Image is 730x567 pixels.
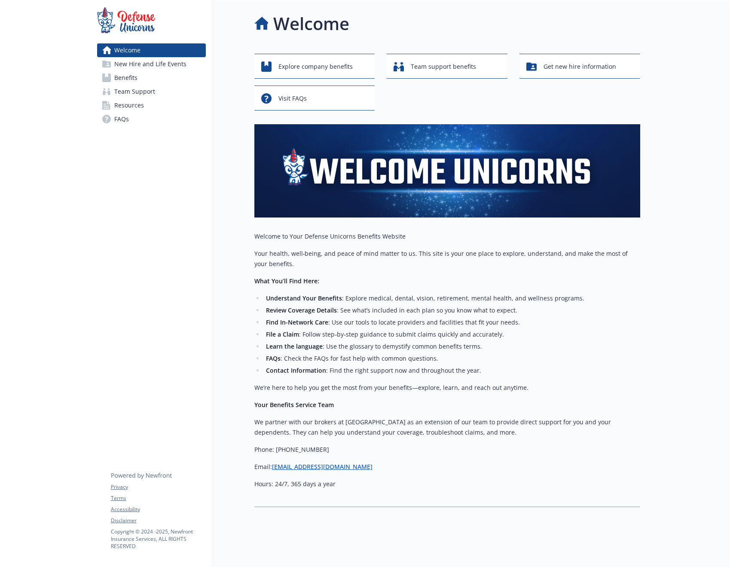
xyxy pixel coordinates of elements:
span: Team support benefits [411,58,476,75]
button: Visit FAQs [254,86,375,110]
span: Get new hire information [544,58,616,75]
span: Explore company benefits [278,58,353,75]
a: New Hire and Life Events [97,57,206,71]
a: [EMAIL_ADDRESS][DOMAIN_NAME] [272,463,373,471]
button: Explore company benefits [254,54,375,79]
li: : Explore medical, dental, vision, retirement, mental health, and wellness programs. [264,293,640,303]
strong: What You’ll Find Here: [254,277,319,285]
li: : Check the FAQs for fast help with common questions. [264,353,640,364]
strong: Contact Information [266,366,326,374]
span: Visit FAQs [278,90,307,107]
button: Get new hire information [519,54,640,79]
p: Copyright © 2024 - 2025 , Newfront Insurance Services, ALL RIGHTS RESERVED [111,528,205,550]
a: FAQs [97,112,206,126]
span: Team Support [114,85,155,98]
a: Terms [111,494,205,502]
a: Privacy [111,483,205,491]
a: Disclaimer [111,517,205,524]
strong: File a Claim [266,330,299,338]
span: New Hire and Life Events [114,57,186,71]
strong: FAQs [266,354,281,362]
p: Email: [254,462,640,472]
span: Welcome [114,43,141,57]
p: Welcome to Your Defense Unicorns Benefits Website [254,231,640,242]
a: Accessibility [111,506,205,513]
p: Your health, well‑being, and peace of mind matter to us. This site is your one place to explore, ... [254,248,640,269]
a: Resources [97,98,206,112]
li: : Follow step‑by‑step guidance to submit claims quickly and accurately. [264,329,640,340]
li: : Use our tools to locate providers and facilities that fit your needs. [264,317,640,328]
strong: Understand Your Benefits [266,294,342,302]
strong: Your Benefits Service Team [254,401,334,409]
li: : Find the right support now and throughout the year. [264,365,640,376]
li: : Use the glossary to demystify common benefits terms. [264,341,640,352]
h1: Welcome [273,11,349,37]
span: Resources [114,98,144,112]
p: Phone: [PHONE_NUMBER] [254,444,640,455]
button: Team support benefits [387,54,507,79]
a: Team Support [97,85,206,98]
strong: Learn the language [266,342,323,350]
p: Hours: 24/7, 365 days a year [254,479,640,489]
li: : See what’s included in each plan so you know what to expect. [264,305,640,316]
a: Welcome [97,43,206,57]
strong: Find In-Network Care [266,318,328,326]
span: Benefits [114,71,137,85]
p: We partner with our brokers at [GEOGRAPHIC_DATA] as an extension of our team to provide direct su... [254,417,640,438]
a: Benefits [97,71,206,85]
span: FAQs [114,112,129,126]
p: We’re here to help you get the most from your benefits—explore, learn, and reach out anytime. [254,383,640,393]
strong: Review Coverage Details [266,306,337,314]
img: overview page banner [254,124,640,218]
